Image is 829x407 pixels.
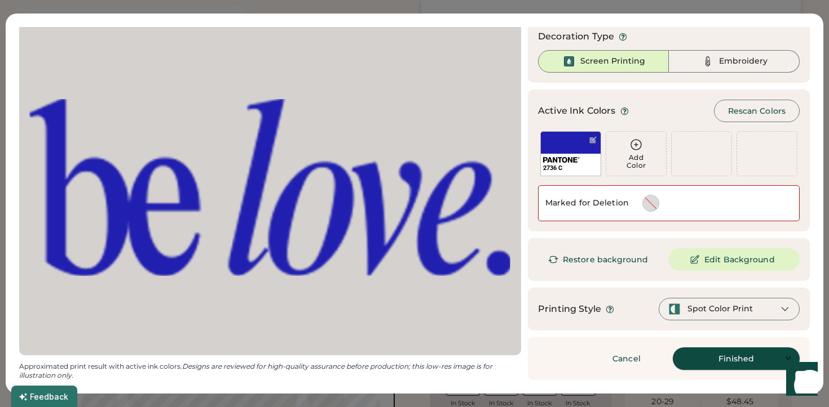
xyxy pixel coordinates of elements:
[606,154,666,169] div: Add Color
[580,56,645,67] div: Screen Printing
[543,164,598,172] div: 2736 C
[538,104,616,118] div: Active Ink Colors
[775,356,824,405] iframe: Front Chat
[538,302,601,316] div: Printing Style
[562,55,576,68] img: Ink%20-%20Selected.svg
[668,248,800,271] button: Edit Background
[687,303,753,315] div: Spot Color Print
[714,100,800,122] button: Rescan Colors
[545,198,629,209] div: Marked for Deletion
[587,347,666,370] button: Cancel
[19,362,494,379] em: Designs are reviewed for high-quality assurance before production; this low-res image is for illu...
[543,157,580,163] img: 1024px-Pantone_logo.svg.png
[19,362,521,380] div: Approximated print result with active ink colors.
[673,347,800,370] button: Finished
[719,56,768,67] div: Embroidery
[538,30,614,43] div: Decoration Type
[538,248,662,271] button: Restore background
[701,55,715,68] img: Thread%20-%20Unselected.svg
[668,303,681,315] img: spot-color-green.svg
